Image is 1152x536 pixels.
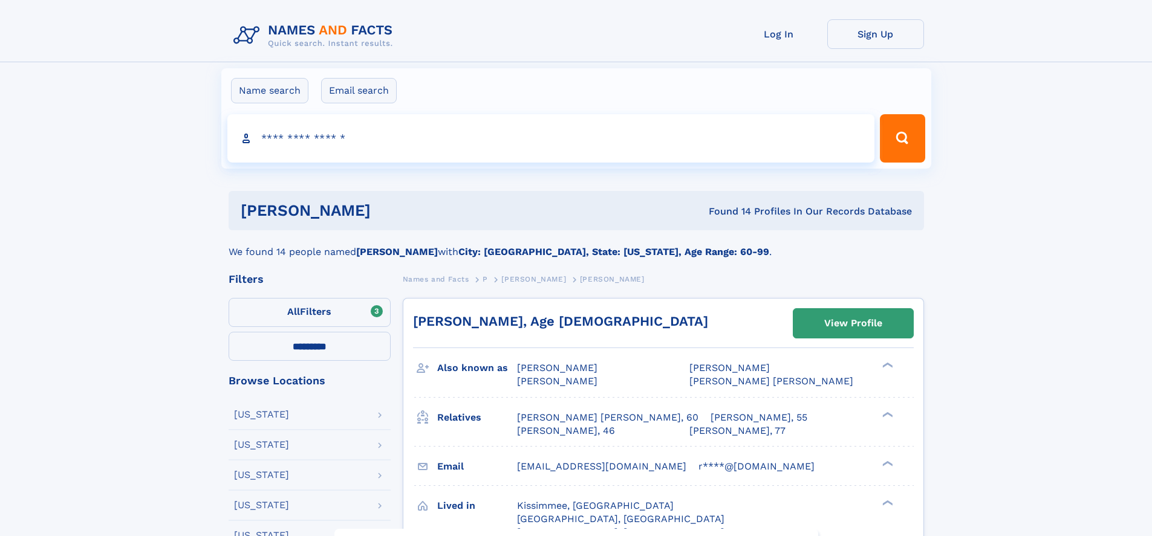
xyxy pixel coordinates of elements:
[229,298,391,327] label: Filters
[437,496,517,516] h3: Lived in
[731,19,827,49] a: Log In
[501,275,566,283] span: [PERSON_NAME]
[234,470,289,480] div: [US_STATE]
[227,114,875,163] input: search input
[517,513,724,525] span: [GEOGRAPHIC_DATA], [GEOGRAPHIC_DATA]
[711,411,807,424] a: [PERSON_NAME], 55
[827,19,924,49] a: Sign Up
[689,375,853,387] span: [PERSON_NAME] [PERSON_NAME]
[321,78,397,103] label: Email search
[229,375,391,386] div: Browse Locations
[793,309,913,338] a: View Profile
[234,500,289,510] div: [US_STATE]
[539,205,912,218] div: Found 14 Profiles In Our Records Database
[229,19,403,52] img: Logo Names and Facts
[437,456,517,477] h3: Email
[880,114,925,163] button: Search Button
[580,275,645,283] span: [PERSON_NAME]
[287,306,300,317] span: All
[356,246,438,257] b: [PERSON_NAME]
[517,411,698,424] a: [PERSON_NAME] [PERSON_NAME], 60
[879,361,894,369] div: ❯
[517,362,597,373] span: [PERSON_NAME]
[403,271,469,286] a: Names and Facts
[824,309,882,337] div: View Profile
[879,459,894,467] div: ❯
[437,358,517,378] h3: Also known as
[879,410,894,418] div: ❯
[879,499,894,506] div: ❯
[501,271,566,286] a: [PERSON_NAME]
[517,460,686,472] span: [EMAIL_ADDRESS][DOMAIN_NAME]
[229,230,924,259] div: We found 14 people named with .
[689,424,786,438] a: [PERSON_NAME], 77
[483,271,488,286] a: P
[241,203,540,218] h1: [PERSON_NAME]
[483,275,488,283] span: P
[234,410,289,419] div: [US_STATE]
[517,500,674,511] span: Kissimmee, [GEOGRAPHIC_DATA]
[229,274,391,285] div: Filters
[458,246,769,257] b: City: [GEOGRAPHIC_DATA], State: [US_STATE], Age Range: 60-99
[437,407,517,428] h3: Relatives
[413,314,708,329] a: [PERSON_NAME], Age [DEMOGRAPHIC_DATA]
[517,375,597,387] span: [PERSON_NAME]
[689,362,770,373] span: [PERSON_NAME]
[234,440,289,450] div: [US_STATE]
[231,78,308,103] label: Name search
[517,424,615,438] a: [PERSON_NAME], 46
